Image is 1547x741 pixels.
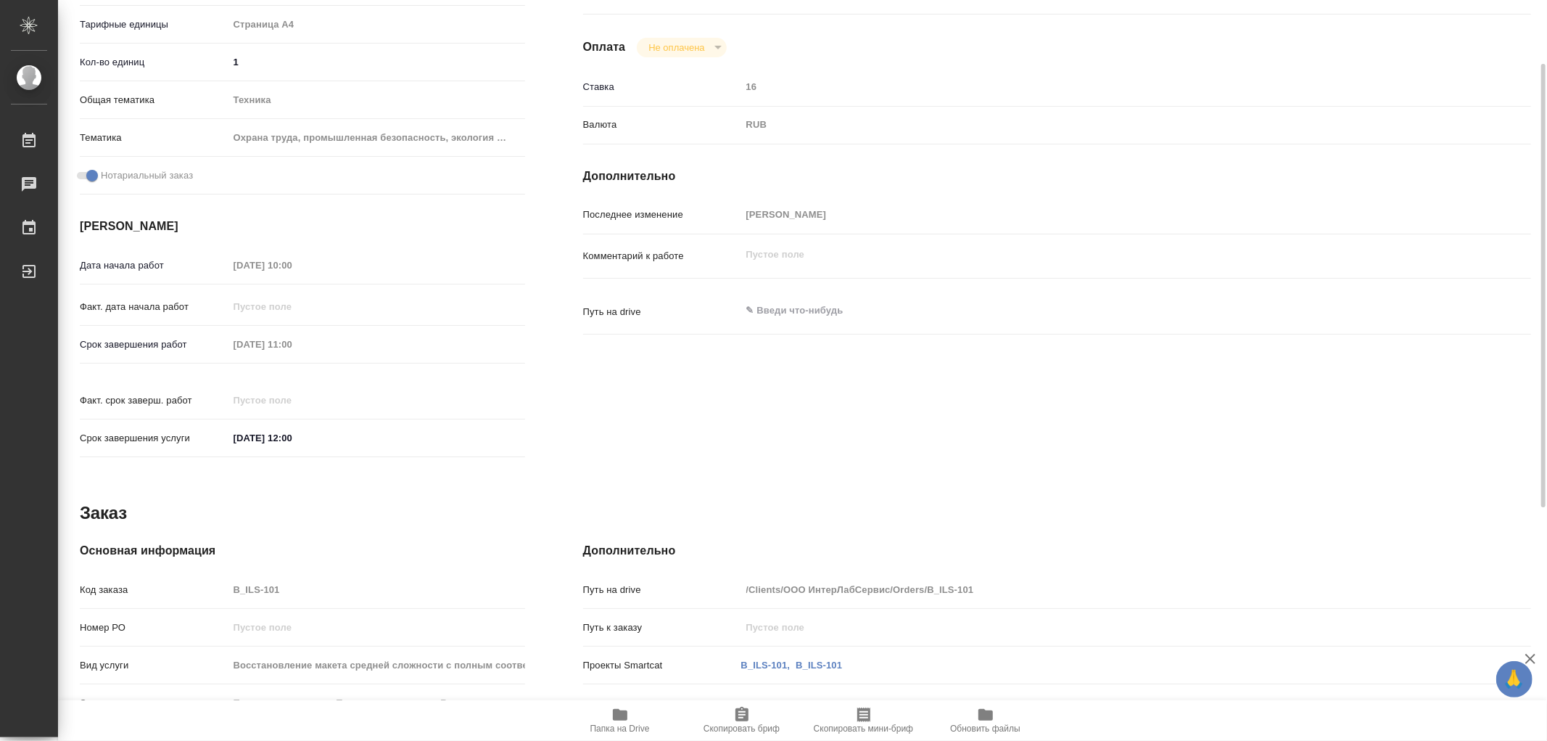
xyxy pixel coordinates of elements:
div: RUB [741,112,1452,137]
p: Комментарий к работе [583,249,741,263]
p: Вид услуги [80,658,228,673]
p: Дата начала работ [80,258,228,273]
button: Обновить файлы [925,700,1047,741]
span: Обновить файлы [950,724,1020,734]
p: Код заказа [80,583,228,597]
input: Пустое поле [741,579,1452,600]
p: Путь к заказу [583,621,741,635]
button: Папка на Drive [559,700,681,741]
div: Страница А4 [228,12,525,37]
p: Факт. дата начала работ [80,300,228,314]
input: Пустое поле [228,655,525,676]
span: 🙏 [1502,664,1527,695]
div: Охрана труда, промышленная безопасность, экология и стандартизация [228,126,525,150]
input: Пустое поле [228,334,355,355]
p: Номер РО [80,621,228,635]
p: Путь на drive [583,305,741,319]
p: Валюта [583,118,741,132]
p: Срок завершения услуги [80,431,228,446]
input: Пустое поле [228,296,355,317]
a: B_ILS-101, [741,660,791,671]
input: Пустое поле [741,76,1452,97]
button: Скопировать бриф [681,700,803,741]
div: Техника [228,88,525,112]
input: Пустое поле [228,390,355,411]
p: Путь на drive [583,583,741,597]
input: Пустое поле [228,617,525,638]
a: B_ILS-101 [796,660,842,671]
input: Пустое поле [228,579,525,600]
input: ✎ Введи что-нибудь [228,52,525,73]
span: Нотариальный заказ [101,168,193,183]
input: Пустое поле [741,617,1452,638]
p: Тарифные единицы [80,17,228,32]
h4: Дополнительно [583,542,1531,560]
input: ✎ Введи что-нибудь [228,427,355,449]
button: Не оплачена [644,41,709,54]
h4: [PERSON_NAME] [80,218,525,235]
input: Пустое поле [228,255,355,276]
h4: Оплата [583,38,626,56]
span: Папка на Drive [590,724,650,734]
input: Пустое поле [741,204,1452,225]
p: Проекты Smartcat [583,658,741,673]
button: Скопировать мини-бриф [803,700,925,741]
div: Не оплачена [637,38,726,57]
span: Скопировать бриф [704,724,780,734]
p: Этапы услуги [80,696,228,711]
p: Кол-во единиц [80,55,228,70]
p: Факт. срок заверш. работ [80,393,228,408]
button: 🙏 [1496,661,1532,697]
h4: Дополнительно [583,168,1531,185]
p: Общая тематика [80,93,228,107]
p: Срок завершения работ [80,337,228,352]
h4: Основная информация [80,542,525,560]
p: Тематика [80,131,228,145]
h2: Заказ [80,501,127,525]
p: Ставка [583,80,741,94]
span: Скопировать мини-бриф [814,724,913,734]
p: Последнее изменение [583,208,741,222]
input: Пустое поле [228,692,525,713]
